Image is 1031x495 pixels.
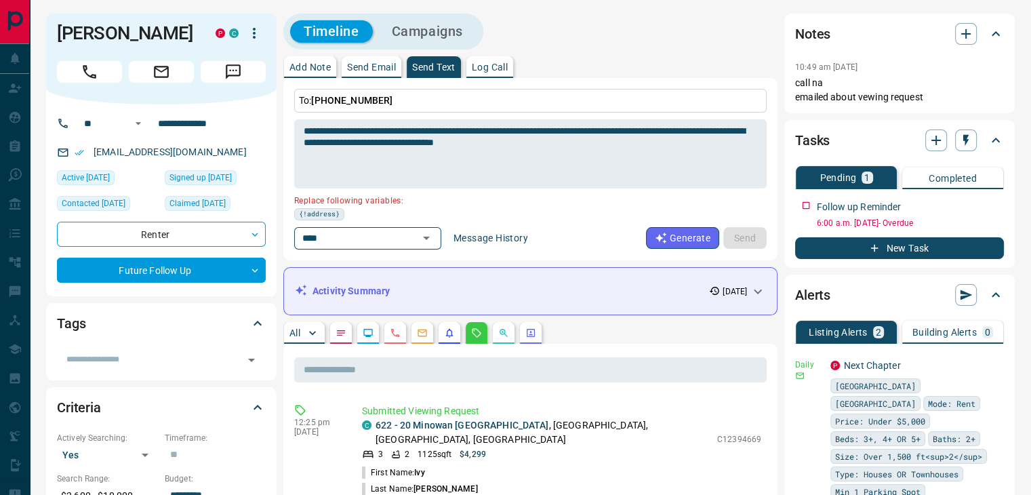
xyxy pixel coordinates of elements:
p: 2 [405,448,409,460]
div: property.ca [830,361,840,370]
svg: Agent Actions [525,328,536,338]
p: Actively Searching: [57,432,158,444]
div: Tue Oct 14 2025 [57,196,158,215]
h2: Alerts [795,284,830,306]
h2: Tags [57,313,85,334]
div: property.ca [216,28,225,38]
svg: Lead Browsing Activity [363,328,373,338]
a: [EMAIL_ADDRESS][DOMAIN_NAME] [94,146,247,157]
svg: Calls [390,328,401,338]
p: 12:25 pm [294,418,342,427]
span: Price: Under $5,000 [835,414,925,428]
h2: Tasks [795,130,830,151]
svg: Opportunities [498,328,509,338]
p: Search Range: [57,473,158,485]
span: [PHONE_NUMBER] [311,95,392,106]
p: Pending [820,173,856,182]
span: Message [201,61,266,83]
span: Type: Houses OR Townhouses [835,467,958,481]
div: Tue Oct 14 2025 [57,170,158,189]
button: Open [242,351,261,370]
p: 0 [985,328,990,337]
button: Open [130,115,146,132]
p: Listing Alerts [809,328,868,337]
span: Size: Over 1,500 ft<sup>2</sup> [835,450,982,463]
p: 1 [864,173,870,182]
div: Notes [795,18,1004,50]
h2: Notes [795,23,830,45]
div: Tasks [795,124,1004,157]
button: Campaigns [378,20,477,43]
p: , [GEOGRAPHIC_DATA], [GEOGRAPHIC_DATA], [GEOGRAPHIC_DATA] [376,418,710,447]
div: Future Follow Up [57,258,266,283]
svg: Listing Alerts [444,328,455,338]
svg: Email Verified [75,148,84,157]
p: Activity Summary [312,284,390,298]
p: 10:49 am [DATE] [795,62,857,72]
h1: [PERSON_NAME] [57,22,195,44]
a: Next Chapter [844,360,901,371]
div: Thu Sep 21 2017 [165,170,266,189]
span: {!address} [299,209,340,220]
p: Send Text [412,62,456,72]
p: Building Alerts [912,328,977,337]
a: 622 - 20 Minowan [GEOGRAPHIC_DATA] [376,420,548,431]
div: condos.ca [229,28,239,38]
svg: Email [795,371,805,380]
p: [DATE] [723,285,747,298]
div: Renter [57,222,266,247]
div: Criteria [57,391,266,424]
p: Send Email [347,62,396,72]
p: Timeframe: [165,432,266,444]
p: $4,299 [460,448,486,460]
p: Submitted Viewing Request [362,404,761,418]
p: 1125 sqft [418,448,451,460]
span: Mode: Rent [928,397,975,410]
p: 3 [378,448,383,460]
button: Open [417,229,436,248]
p: Budget: [165,473,266,485]
svg: Notes [336,328,346,338]
span: Call [57,61,122,83]
p: C12394669 [717,433,761,446]
svg: Emails [417,328,428,338]
div: Alerts [795,279,1004,311]
div: condos.ca [362,420,371,430]
span: Active [DATE] [62,171,110,184]
p: All [289,328,300,338]
button: Generate [646,227,719,249]
button: New Task [795,237,1004,259]
div: Fri Oct 10 2025 [165,196,266,215]
p: Daily [795,359,822,371]
span: Beds: 3+, 4+ OR 5+ [835,432,921,446]
svg: Requests [471,328,482,338]
p: 6:00 a.m. [DATE] - Overdue [817,217,1004,229]
span: Claimed [DATE] [169,197,226,210]
p: Replace following variables: [294,191,757,208]
button: Message History [445,227,536,249]
h2: Criteria [57,397,101,418]
button: Timeline [290,20,373,43]
p: Log Call [472,62,508,72]
span: Email [129,61,194,83]
div: Yes [57,444,158,466]
span: Baths: 2+ [933,432,975,446]
p: Completed [929,174,977,183]
p: Follow up Reminder [817,200,901,214]
span: Ivy [414,468,424,477]
span: [PERSON_NAME] [413,484,477,494]
span: [GEOGRAPHIC_DATA] [835,397,916,410]
div: Tags [57,307,266,340]
p: First Name: [362,467,425,479]
span: Signed up [DATE] [169,171,232,184]
span: Contacted [DATE] [62,197,125,210]
div: Activity Summary[DATE] [295,279,766,304]
p: 2 [876,328,881,337]
p: To: [294,89,767,113]
p: [DATE] [294,427,342,437]
p: Add Note [289,62,331,72]
span: [GEOGRAPHIC_DATA] [835,379,916,393]
p: call na emailed about vewing request [795,76,1004,104]
p: Last Name: [362,483,478,495]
